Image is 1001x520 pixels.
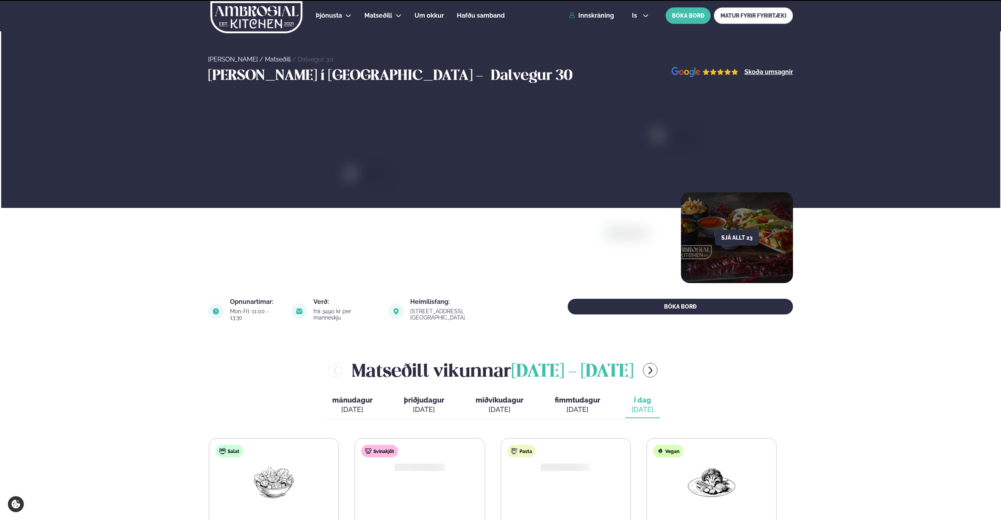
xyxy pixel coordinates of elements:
[457,11,505,20] a: Hafðu samband
[666,7,711,24] button: BÓKA BORÐ
[265,56,291,63] a: Matseðill
[632,13,639,19] span: is
[491,67,572,86] h3: Dalvegur 30
[672,67,739,78] img: image alt
[328,363,342,377] button: menu-btn-left
[352,357,634,383] h2: Matseðill vikunnar
[219,448,226,454] img: salad.svg
[208,303,224,319] img: image alt
[365,448,371,454] img: pork.svg
[410,299,519,305] div: Heimilisfang:
[398,392,451,418] button: þriðjudagur [DATE]
[364,12,392,19] span: Matseðill
[364,11,392,20] a: Matseðill
[8,496,24,512] a: Cookie settings
[313,308,379,321] div: frá 3490 kr per manneskju
[555,405,600,414] div: [DATE]
[744,69,793,75] a: Skoða umsagnir
[332,405,373,414] div: [DATE]
[511,448,518,454] img: pasta.svg
[348,170,766,396] img: image alt
[210,1,303,33] img: logo
[404,405,444,414] div: [DATE]
[291,303,307,319] img: image alt
[511,363,634,381] span: [DATE] - [DATE]
[361,445,398,457] div: Svínakjöt
[404,396,444,404] span: þriðjudagur
[230,308,282,321] div: Mon-Fri: 11:00 - 13:30
[259,56,265,63] span: /
[298,56,333,63] a: Dalvegur 30
[332,396,373,404] span: mánudagur
[415,12,444,19] span: Um okkur
[410,308,519,321] div: [STREET_ADDRESS], [GEOGRAPHIC_DATA]
[249,464,299,500] img: Salad.png
[316,12,342,19] span: Þjónusta
[632,405,653,414] div: [DATE]
[536,463,588,471] img: Spagetti.png
[208,56,258,63] a: [PERSON_NAME]
[292,56,298,63] span: /
[569,12,614,19] a: Innskráning
[632,395,653,405] span: Í dag
[653,445,683,457] div: Vegan
[326,392,379,418] button: mánudagur [DATE]
[568,299,793,314] button: BÓKA BORÐ
[208,67,487,86] h3: [PERSON_NAME] í [GEOGRAPHIC_DATA] -
[715,230,759,246] button: Sjá allt 23
[476,405,523,414] div: [DATE]
[457,12,505,19] span: Hafðu samband
[390,463,449,471] img: Pork-Meat.png
[548,392,606,418] button: fimmtudagur [DATE]
[388,303,404,319] img: image alt
[555,396,600,404] span: fimmtudagur
[507,445,536,457] div: Pasta
[316,11,342,20] a: Þjónusta
[410,313,519,322] a: link
[476,396,523,404] span: miðvikudagur
[626,13,655,19] button: is
[215,445,243,457] div: Salat
[686,464,737,500] img: Vegan.png
[714,7,793,24] a: MATUR FYRIR FYRIRTÆKI
[415,11,444,20] a: Um okkur
[469,392,530,418] button: miðvikudagur [DATE]
[643,363,657,377] button: menu-btn-right
[230,299,282,305] div: Opnunartímar:
[625,392,660,418] button: Í dag [DATE]
[313,299,379,305] div: Verð:
[655,132,931,240] img: image alt
[608,229,742,338] img: image alt
[657,448,663,454] img: Vegan.svg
